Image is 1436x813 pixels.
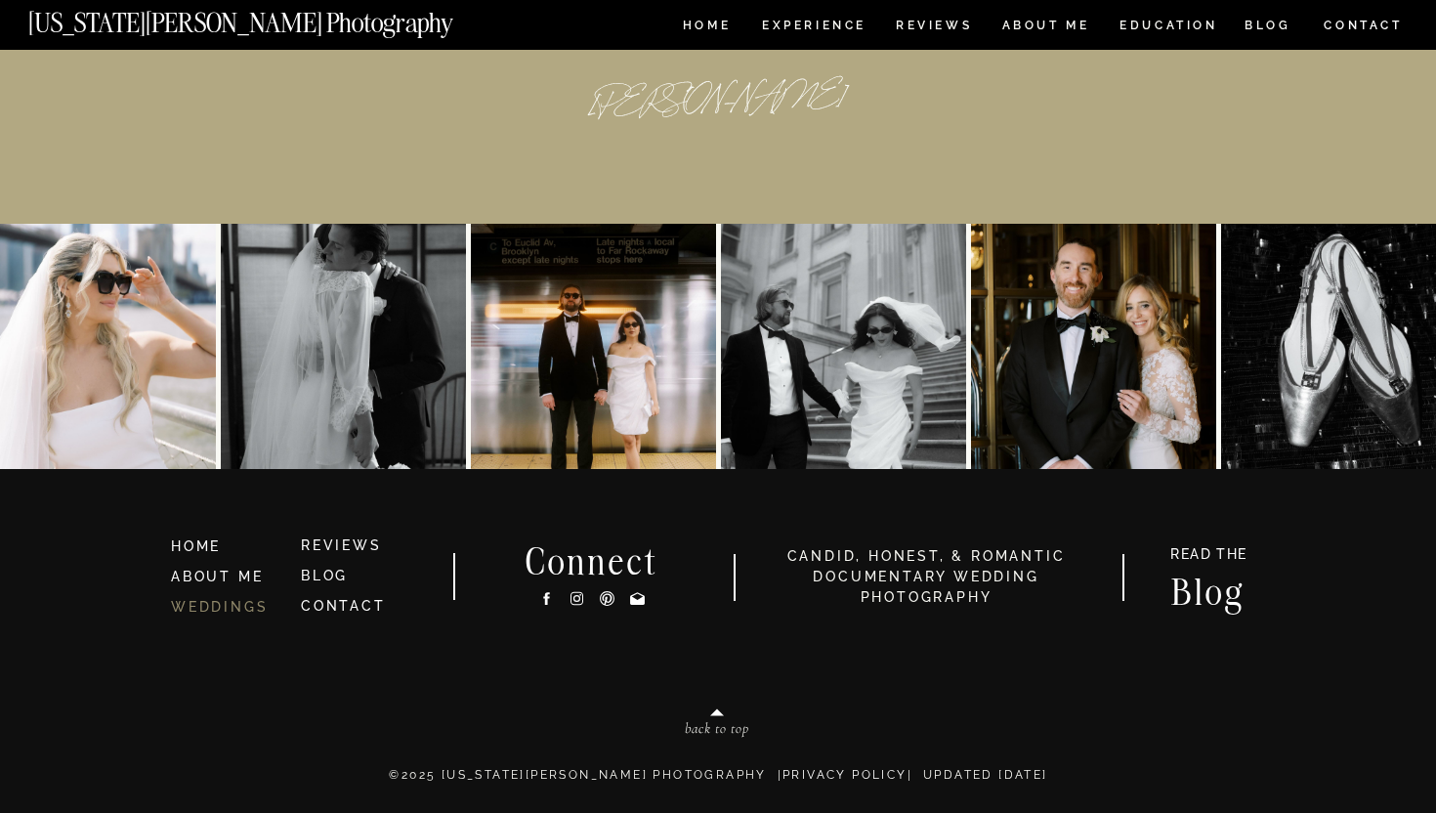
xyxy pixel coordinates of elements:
[171,599,268,615] a: WEDDINGS
[28,10,519,26] a: [US_STATE][PERSON_NAME] Photography
[1001,20,1090,36] a: ABOUT ME
[762,20,865,36] a: Experience
[896,20,969,36] a: REVIEWS
[782,768,908,782] a: Privacy Policy
[762,546,1090,608] h3: candid, honest, & romantic Documentary Wedding photography
[721,224,966,469] img: Kat & Jett, NYC style
[971,224,1216,469] img: A&R at The Beekman
[679,20,735,36] a: HOME
[301,598,386,614] a: CONTACT
[516,79,920,133] p: [PERSON_NAME]
[479,8,957,59] p: The aim of art is not to represent the outward appearance of things, but their inward significance.
[500,544,684,576] h2: Connect
[221,224,466,469] img: Anna & Felipe — embracing the moment, and the magic follows.
[1245,20,1291,36] a: BLOG
[1118,20,1220,36] a: EDUCATION
[602,721,832,743] a: back to top
[171,536,284,558] a: HOME
[471,224,716,469] img: K&J
[171,569,263,584] a: ABOUT ME
[1152,575,1265,605] a: Blog
[301,537,382,553] a: REVIEWS
[1323,15,1404,36] a: CONTACT
[132,766,1305,805] p: ©2025 [US_STATE][PERSON_NAME] PHOTOGRAPHY | | Updated [DATE]
[301,568,348,583] a: BLOG
[1161,547,1257,568] a: READ THE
